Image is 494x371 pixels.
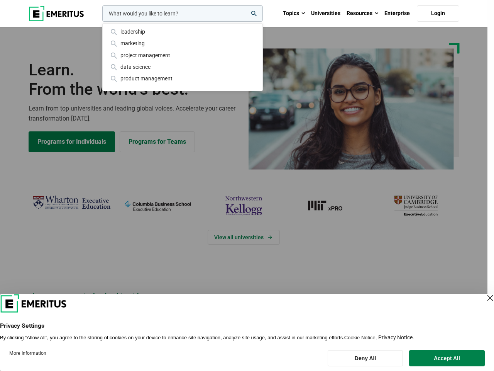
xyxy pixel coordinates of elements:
div: leadership [109,27,256,36]
div: data science [109,63,256,71]
div: project management [109,51,256,60]
div: product management [109,74,256,83]
div: marketing [109,39,256,48]
a: Login [417,5,459,22]
input: woocommerce-product-search-field-0 [102,5,263,22]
